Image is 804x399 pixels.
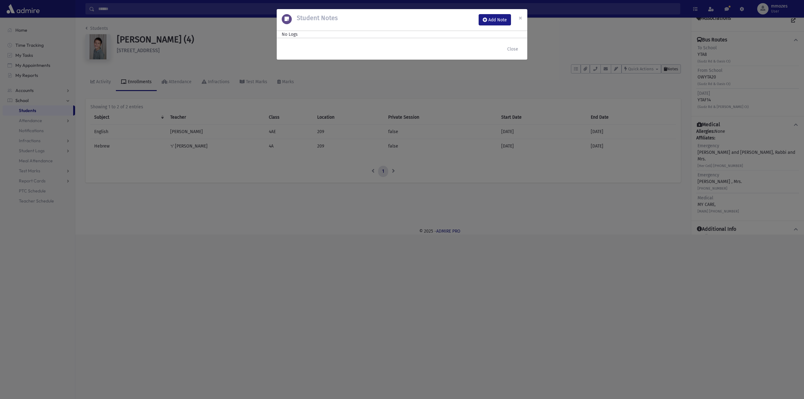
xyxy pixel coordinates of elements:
button: Add Note [479,14,511,25]
button: Close [513,9,527,27]
button: Close [503,43,522,55]
span: × [519,13,522,22]
h5: Student Notes [292,14,338,22]
div: No Logs [282,31,522,38]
